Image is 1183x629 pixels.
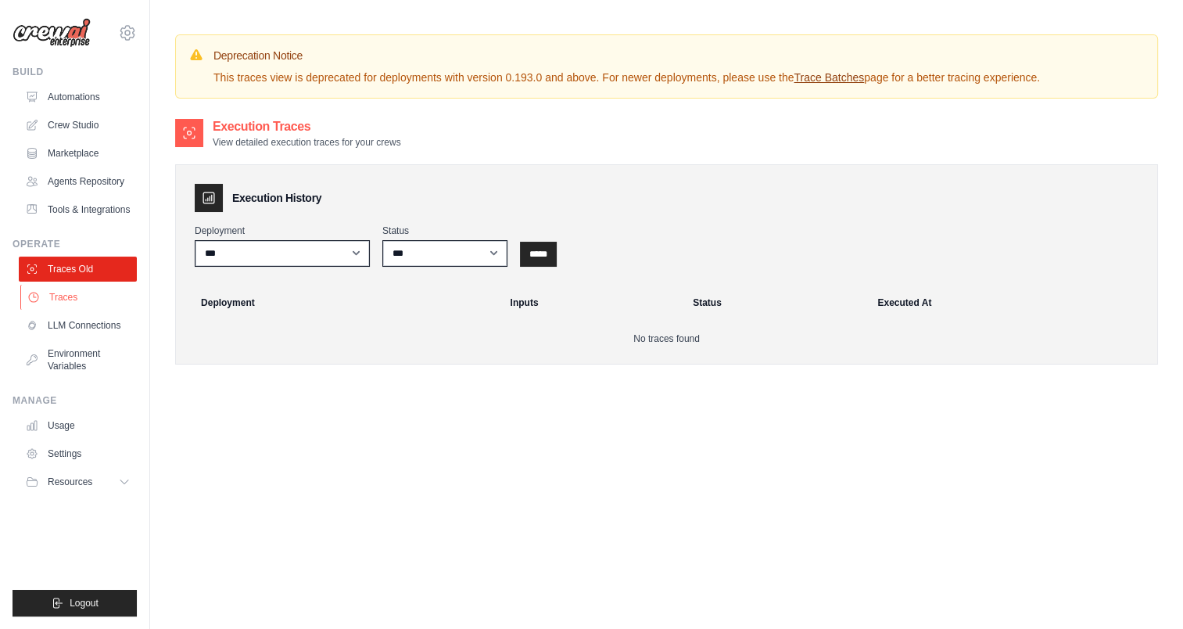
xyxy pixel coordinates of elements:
[13,18,91,48] img: Logo
[382,225,507,237] label: Status
[19,197,137,222] a: Tools & Integrations
[48,476,92,488] span: Resources
[19,469,137,494] button: Resources
[213,70,1040,85] p: This traces view is deprecated for deployments with version 0.193.0 and above. For newer deployme...
[13,394,137,407] div: Manage
[232,190,321,206] h3: Execution History
[195,225,370,237] label: Deployment
[213,136,401,149] p: View detailed execution traces for your crews
[19,257,137,282] a: Traces Old
[182,286,501,320] th: Deployment
[19,141,137,166] a: Marketplace
[501,286,684,320] th: Inputs
[19,313,137,338] a: LLM Connections
[13,66,137,78] div: Build
[70,597,99,609] span: Logout
[19,341,137,379] a: Environment Variables
[683,286,868,320] th: Status
[20,285,138,310] a: Traces
[19,84,137,110] a: Automations
[13,590,137,616] button: Logout
[19,113,137,138] a: Crew Studio
[195,332,1138,345] p: No traces found
[794,71,864,84] a: Trace Batches
[213,48,1040,63] h3: Deprecation Notice
[868,286,1151,320] th: Executed At
[213,117,401,136] h2: Execution Traces
[19,413,137,438] a: Usage
[19,441,137,466] a: Settings
[13,238,137,250] div: Operate
[19,169,137,194] a: Agents Repository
